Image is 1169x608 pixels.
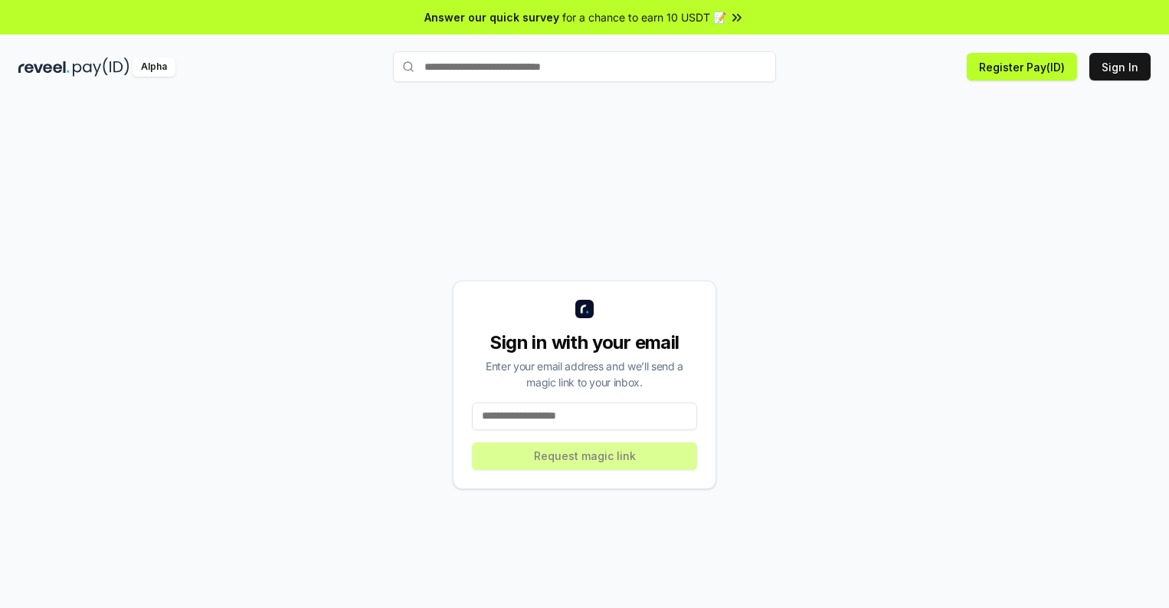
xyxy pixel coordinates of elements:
img: logo_small [575,300,594,318]
button: Register Pay(ID) [967,53,1077,81]
div: Enter your email address and we’ll send a magic link to your inbox. [472,358,697,390]
img: reveel_dark [18,58,70,77]
button: Sign In [1089,53,1151,81]
div: Sign in with your email [472,330,697,355]
span: for a chance to earn 10 USDT 📝 [562,9,726,25]
div: Alpha [133,58,175,77]
span: Answer our quick survey [424,9,559,25]
img: pay_id [73,58,129,77]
